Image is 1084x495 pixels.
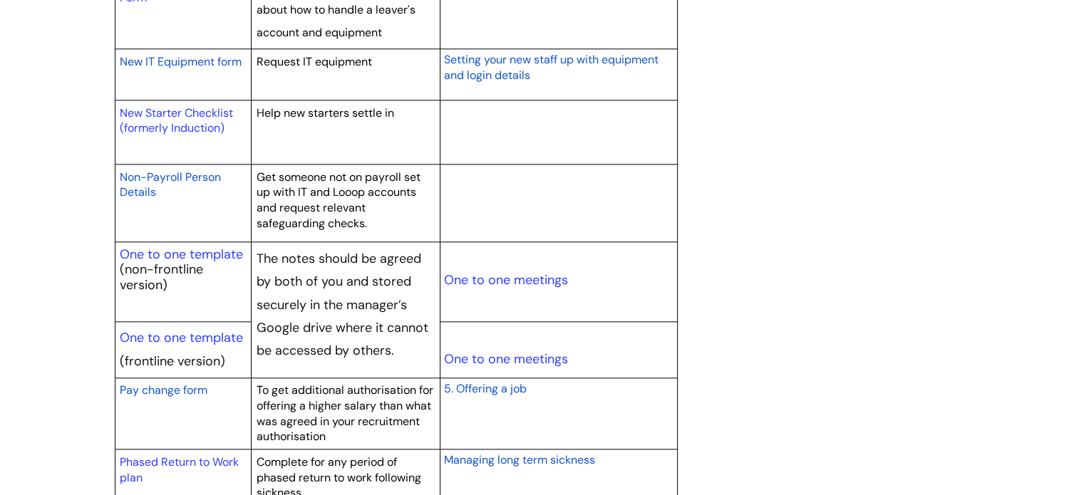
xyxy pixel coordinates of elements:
[120,329,243,346] a: One to one template
[443,381,526,396] span: 5. Offering a job
[120,53,242,70] a: New IT Equipment form
[120,246,243,263] a: One to one template
[120,105,233,136] a: New Starter Checklist (formerly Induction)
[120,454,239,485] a: Phased Return to Work plan
[120,170,221,200] span: Non-Payroll Person Details
[257,54,372,69] span: Request IT equipment
[257,170,420,231] span: Get someone not on payroll set up with IT and Looop accounts and request relevant safeguarding ch...
[120,381,207,398] a: Pay change form
[443,380,526,397] a: 5. Offering a job
[120,262,247,293] p: (non-frontline version)
[257,382,433,444] span: To get additional authorisation for offering a higher salary than what was agreed in your recruit...
[443,51,658,83] a: Setting your new staff up with equipment and login details
[252,242,440,378] td: The notes should be agreed by both of you and stored securely in the manager’s Google drive where...
[257,105,394,120] span: Help new starters settle in
[443,52,658,83] span: Setting your new staff up with equipment and login details
[443,451,594,468] a: Managing long term sickness
[443,271,567,288] a: One to one meetings
[115,321,252,377] td: (frontline version)
[120,54,242,69] span: New IT Equipment form
[120,168,221,201] a: Non-Payroll Person Details
[443,452,594,467] span: Managing long term sickness
[120,382,207,397] span: Pay change form
[443,350,567,368] a: One to one meetings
